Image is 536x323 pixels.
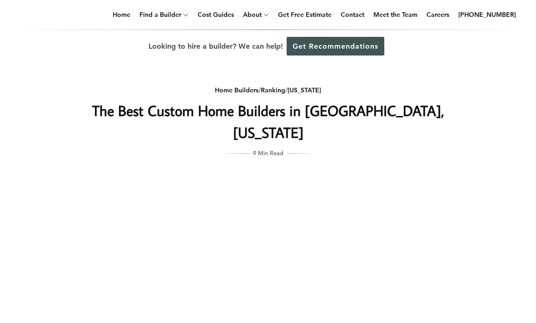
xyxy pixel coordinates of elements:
a: Get Recommendations [287,37,384,56]
div: / / [87,85,449,96]
h1: The Best Custom Home Builders in [GEOGRAPHIC_DATA], [US_STATE] [87,100,449,143]
span: 9 Min Read [253,148,283,158]
a: Home Builders [215,86,258,94]
a: Ranking [261,86,285,94]
a: [US_STATE] [288,86,321,94]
